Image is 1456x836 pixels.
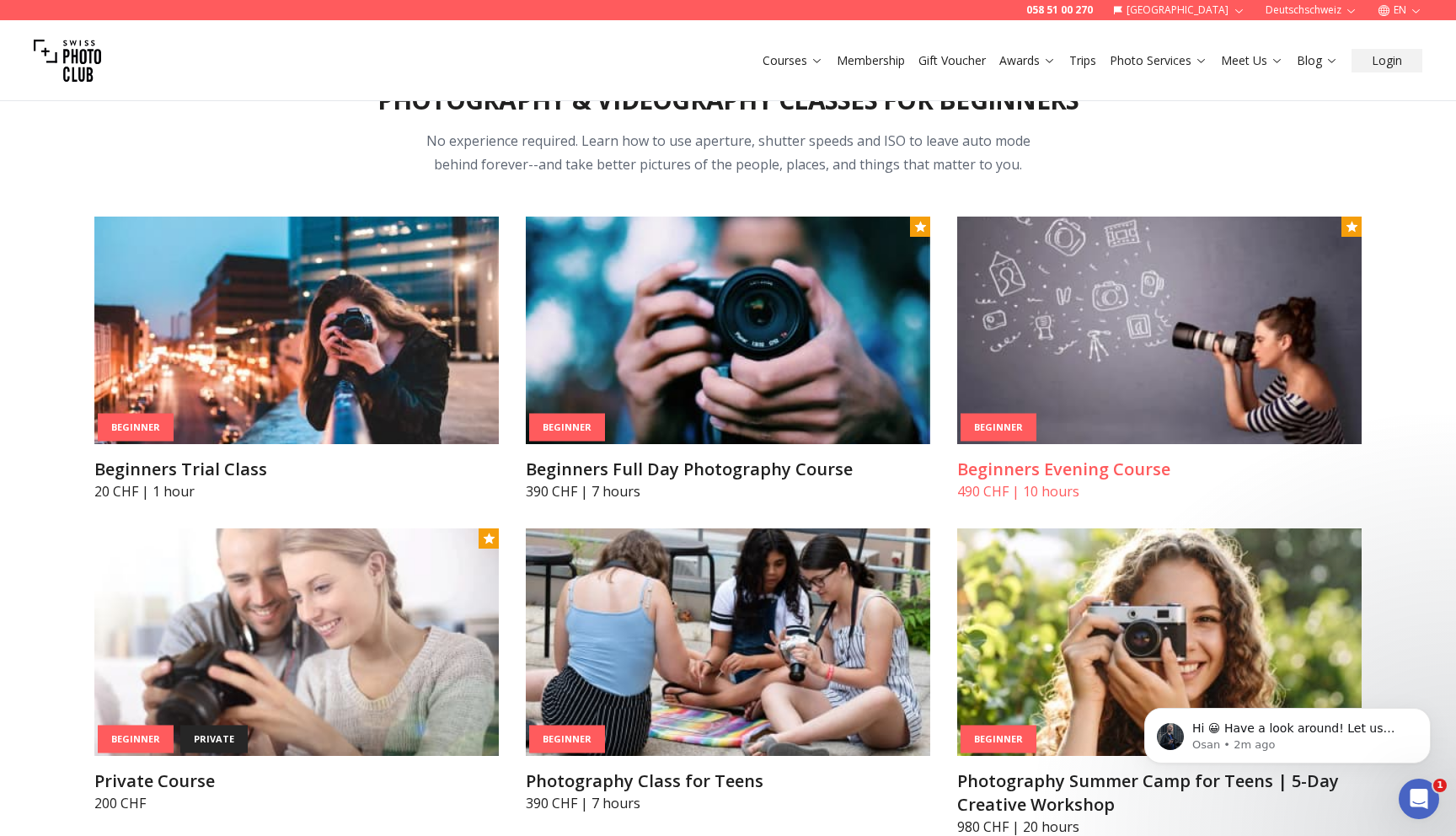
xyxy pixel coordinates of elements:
p: 390 CHF | 7 hours [526,481,930,501]
span: 1 [1433,779,1447,792]
div: Beginner [529,414,605,442]
div: Beginner [98,414,174,442]
div: Beginner [961,726,1036,753]
img: Beginners Full Day Photography Course [526,217,930,444]
div: private [180,726,248,753]
h3: Photography Class for Teens [526,769,930,793]
p: 390 CHF | 7 hours [526,793,930,813]
div: Beginner [961,414,1036,442]
h2: Photography & Videography Classes for Beginners [377,85,1079,115]
a: Courses [763,52,823,69]
p: 20 CHF | 1 hour [94,481,499,501]
a: Meet Us [1221,52,1283,69]
button: Membership [830,49,912,72]
a: Beginners Evening CourseBeginnerBeginners Evening Course490 CHF | 10 hours [957,217,1362,501]
p: 200 CHF [94,793,499,813]
img: Photography Summer Camp for Teens | 5-Day Creative Workshop [957,528,1362,756]
img: Private Course [94,528,499,756]
a: 058 51 00 270 [1026,3,1093,17]
img: Photography Class for Teens [526,528,930,756]
img: Beginners Trial Class [94,217,499,444]
div: Beginner [529,726,605,753]
h3: Beginners Trial Class [94,458,499,481]
h3: Beginners Evening Course [957,458,1362,481]
a: Beginners Full Day Photography CourseBeginnerBeginners Full Day Photography Course390 CHF | 7 hours [526,217,930,501]
button: Blog [1290,49,1345,72]
a: Gift Voucher [918,52,986,69]
img: Swiss photo club [34,27,101,94]
button: Awards [993,49,1063,72]
button: Meet Us [1214,49,1290,72]
a: Blog [1297,52,1338,69]
img: Beginners Evening Course [957,217,1362,444]
button: Login [1352,49,1422,72]
a: Private CourseBeginnerprivatePrivate Course200 CHF [94,528,499,813]
h3: Photography Summer Camp for Teens | 5-Day Creative Workshop [957,769,1362,817]
button: Trips [1063,49,1103,72]
button: Photo Services [1103,49,1214,72]
iframe: Intercom notifications message [1119,673,1456,790]
a: Photography Class for TeensBeginnerPhotography Class for Teens390 CHF | 7 hours [526,528,930,813]
button: Gift Voucher [912,49,993,72]
a: Trips [1069,52,1096,69]
span: No experience required. Learn how to use aperture, shutter speeds and ISO to leave auto mode behi... [426,131,1030,174]
h3: Beginners Full Day Photography Course [526,458,930,481]
iframe: Intercom live chat [1399,779,1439,819]
div: Beginner [98,726,174,753]
a: Awards [999,52,1056,69]
a: Photo Services [1110,52,1207,69]
h3: Private Course [94,769,499,793]
a: Beginners Trial ClassBeginnerBeginners Trial Class20 CHF | 1 hour [94,217,499,501]
a: Membership [837,52,905,69]
p: 490 CHF | 10 hours [957,481,1362,501]
button: Courses [756,49,830,72]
